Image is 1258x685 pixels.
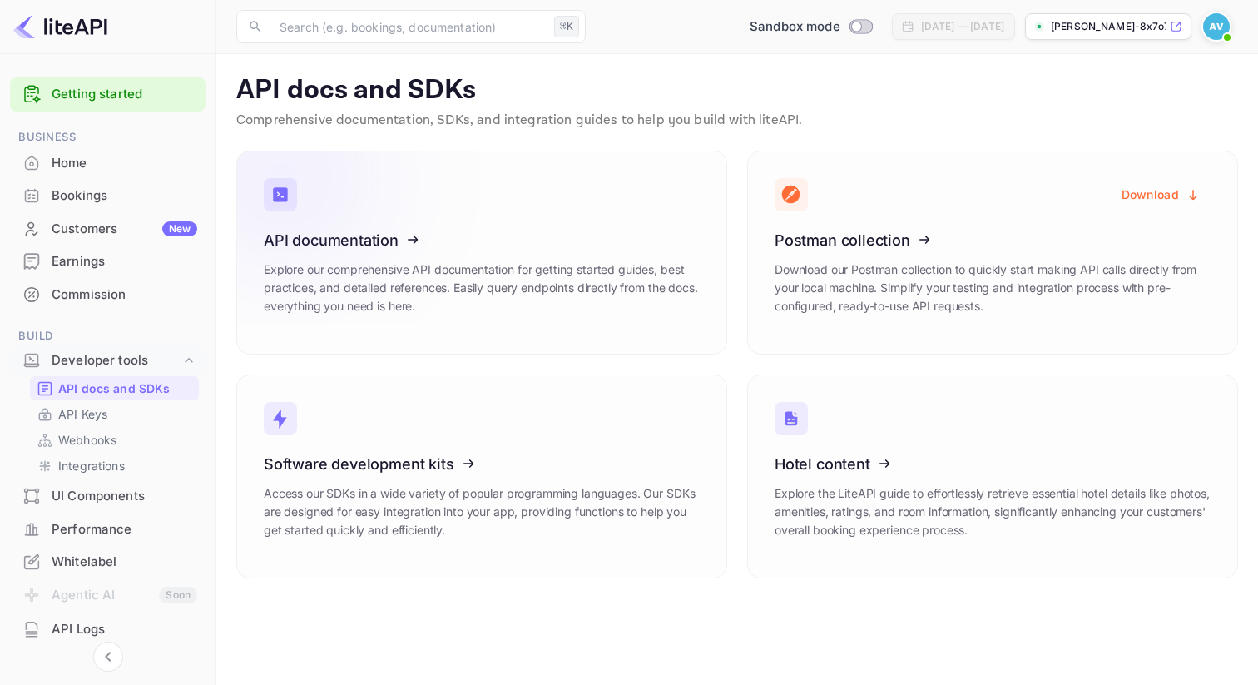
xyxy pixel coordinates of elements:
p: Integrations [58,457,125,474]
img: Arturo Velazquez [1203,13,1230,40]
h3: Postman collection [775,231,1211,249]
div: Home [10,147,206,180]
button: Collapse navigation [93,642,123,672]
div: Home [52,154,197,173]
a: Hotel contentExplore the LiteAPI guide to effortlessly retrieve essential hotel details like phot... [747,375,1238,578]
a: Performance [10,514,206,544]
a: CustomersNew [10,213,206,244]
div: API Logs [10,613,206,646]
span: Sandbox mode [750,17,840,37]
div: Switch to Production mode [743,17,879,37]
p: Explore the LiteAPI guide to effortlessly retrieve essential hotel details like photos, amenities... [775,484,1211,539]
div: API Logs [52,620,197,639]
a: Bookings [10,180,206,211]
div: Bookings [52,186,197,206]
a: Whitelabel [10,546,206,577]
a: Webhooks [37,431,192,449]
div: Bookings [10,180,206,212]
span: Business [10,128,206,146]
div: Performance [52,520,197,539]
div: CustomersNew [10,213,206,246]
p: API docs and SDKs [236,74,1238,107]
div: UI Components [10,480,206,513]
a: Commission [10,279,206,310]
div: API docs and SDKs [30,376,199,400]
div: Developer tools [10,346,206,375]
div: Developer tools [52,351,181,370]
p: Webhooks [58,431,116,449]
div: API Keys [30,402,199,426]
p: Access our SDKs in a wide variety of popular programming languages. Our SDKs are designed for eas... [264,484,700,539]
p: Download our Postman collection to quickly start making API calls directly from your local machin... [775,261,1211,315]
div: Whitelabel [52,553,197,572]
p: Comprehensive documentation, SDKs, and integration guides to help you build with liteAPI. [236,111,1238,131]
div: [DATE] — [DATE] [921,19,1004,34]
a: Earnings [10,246,206,276]
div: UI Components [52,487,197,506]
p: API Keys [58,405,107,423]
a: Getting started [52,85,197,104]
input: Search (e.g. bookings, documentation) [270,10,547,43]
button: Download [1112,178,1211,211]
p: API docs and SDKs [58,380,171,397]
span: Security [10,663,206,681]
div: Earnings [52,252,197,271]
div: Integrations [30,454,199,478]
div: Webhooks [30,428,199,452]
h3: Software development kits [264,455,700,473]
a: API Keys [37,405,192,423]
div: Earnings [10,246,206,278]
a: Software development kitsAccess our SDKs in a wide variety of popular programming languages. Our ... [236,375,727,578]
a: API Logs [10,613,206,644]
div: ⌘K [554,16,579,37]
h3: Hotel content [775,455,1211,473]
p: [PERSON_NAME]-8x7o7... [1051,19,1166,34]
a: API docs and SDKs [37,380,192,397]
div: Customers [52,220,197,239]
div: Getting started [10,77,206,112]
a: UI Components [10,480,206,511]
a: API documentationExplore our comprehensive API documentation for getting started guides, best pra... [236,151,727,355]
div: Performance [10,514,206,546]
a: Integrations [37,457,192,474]
img: LiteAPI logo [13,13,107,40]
a: Home [10,147,206,178]
div: Commission [10,279,206,311]
div: Commission [52,285,197,305]
div: New [162,221,197,236]
span: Build [10,327,206,345]
div: Whitelabel [10,546,206,578]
